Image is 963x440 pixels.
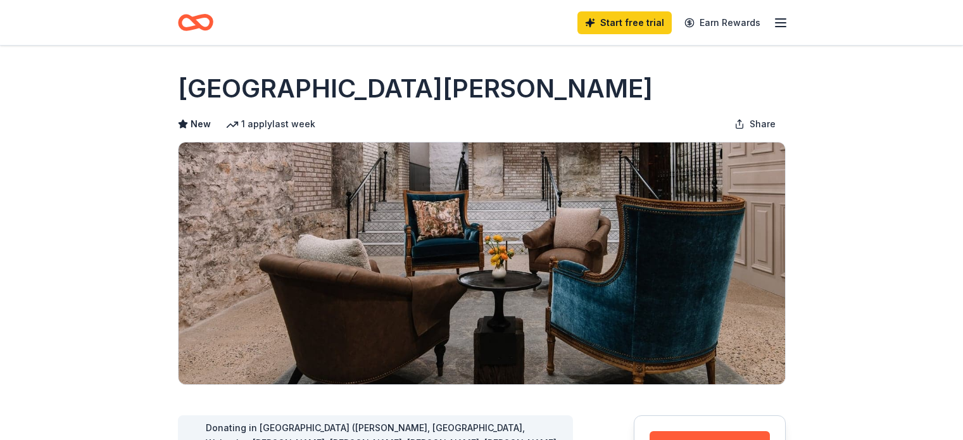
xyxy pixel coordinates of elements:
[750,116,776,132] span: Share
[577,11,672,34] a: Start free trial
[677,11,768,34] a: Earn Rewards
[178,71,653,106] h1: [GEOGRAPHIC_DATA][PERSON_NAME]
[179,142,785,384] img: Image for St. James Hotel
[191,116,211,132] span: New
[226,116,315,132] div: 1 apply last week
[724,111,786,137] button: Share
[178,8,213,37] a: Home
